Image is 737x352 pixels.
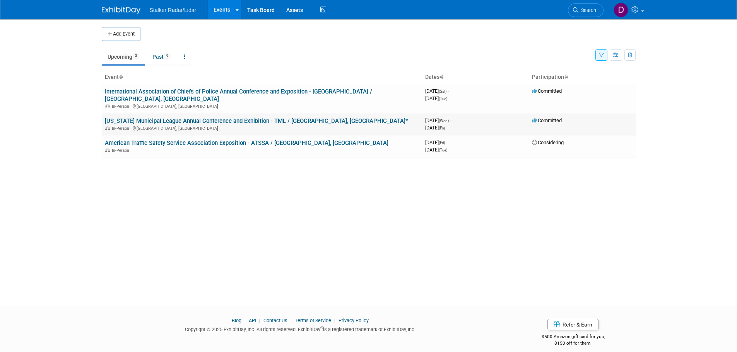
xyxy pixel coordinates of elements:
[102,27,140,41] button: Add Event
[102,71,422,84] th: Event
[439,126,445,130] span: (Fri)
[425,139,447,145] span: [DATE]
[105,126,110,130] img: In-Person Event
[446,139,447,145] span: -
[448,88,449,94] span: -
[547,319,598,330] a: Refer & Earn
[439,97,447,101] span: (Tue)
[133,53,139,59] span: 3
[532,88,562,94] span: Committed
[425,88,449,94] span: [DATE]
[532,117,562,123] span: Committed
[425,95,447,101] span: [DATE]
[511,328,636,346] div: $500 Amazon gift card for you,
[105,88,372,102] a: International Association of Chiefs of Police Annual Conference and Exposition - [GEOGRAPHIC_DATA...
[102,7,140,14] img: ExhibitDay
[439,119,449,123] span: (Wed)
[450,117,451,123] span: -
[105,148,110,152] img: In-Person Event
[102,49,145,64] a: Upcoming3
[119,74,123,80] a: Sort by Event Name
[568,3,604,17] a: Search
[439,141,445,145] span: (Fri)
[511,340,636,347] div: $150 off for them.
[232,318,241,323] a: Blog
[320,326,323,330] sup: ®
[532,139,564,145] span: Considering
[147,49,176,64] a: Past9
[249,318,256,323] a: API
[102,324,499,333] div: Copyright © 2025 ExhibitDay, Inc. All rights reserved. ExhibitDay is a registered trademark of Ex...
[263,318,287,323] a: Contact Us
[425,117,451,123] span: [DATE]
[105,117,408,124] a: [US_STATE] Municipal League Annual Conference and Exhibition - TML / [GEOGRAPHIC_DATA], [GEOGRAPH...
[332,318,337,323] span: |
[425,125,445,131] span: [DATE]
[112,148,132,153] span: In-Person
[289,318,294,323] span: |
[112,126,132,131] span: In-Person
[422,71,529,84] th: Dates
[257,318,262,323] span: |
[564,74,568,80] a: Sort by Participation Type
[425,147,447,153] span: [DATE]
[578,7,596,13] span: Search
[339,318,369,323] a: Privacy Policy
[105,103,419,109] div: [GEOGRAPHIC_DATA], [GEOGRAPHIC_DATA]
[439,89,446,94] span: (Sat)
[439,148,447,152] span: (Tue)
[439,74,443,80] a: Sort by Start Date
[614,3,628,17] img: Don Horen
[295,318,331,323] a: Terms of Service
[105,139,388,146] a: American Traffic Safety Service Association Exposition - ATSSA / [GEOGRAPHIC_DATA], [GEOGRAPHIC_D...
[105,125,419,131] div: [GEOGRAPHIC_DATA], [GEOGRAPHIC_DATA]
[243,318,248,323] span: |
[150,7,197,13] span: Stalker Radar/Lidar
[529,71,636,84] th: Participation
[164,53,171,59] span: 9
[112,104,132,109] span: In-Person
[105,104,110,108] img: In-Person Event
